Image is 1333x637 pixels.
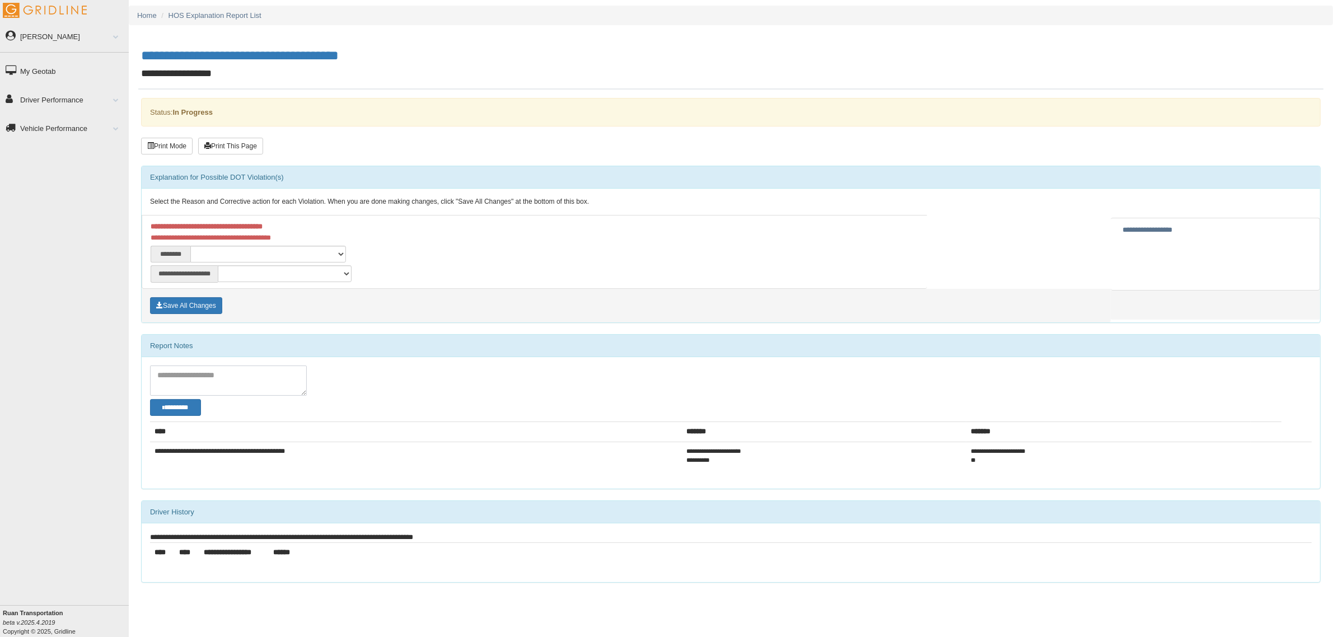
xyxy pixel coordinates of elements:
[150,399,201,416] button: Change Filter Options
[142,335,1320,357] div: Report Notes
[137,11,157,20] a: Home
[142,166,1320,189] div: Explanation for Possible DOT Violation(s)
[198,138,263,154] button: Print This Page
[142,501,1320,523] div: Driver History
[169,11,261,20] a: HOS Explanation Report List
[141,138,193,154] button: Print Mode
[3,608,129,636] div: Copyright © 2025, Gridline
[172,108,213,116] strong: In Progress
[142,189,1320,216] div: Select the Reason and Corrective action for each Violation. When you are done making changes, cli...
[141,98,1321,127] div: Status:
[3,610,63,616] b: Ruan Transportation
[150,297,222,314] button: Save
[3,3,87,18] img: Gridline
[3,619,55,626] i: beta v.2025.4.2019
